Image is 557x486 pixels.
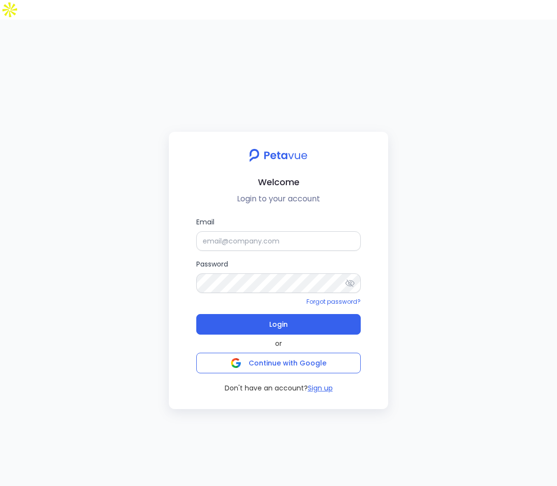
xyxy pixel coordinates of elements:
button: Continue with Google [196,353,361,373]
label: Email [196,217,361,251]
input: Email [196,231,361,251]
label: Password [196,259,361,293]
img: petavue logo [243,144,314,167]
span: Login [269,317,288,331]
input: Password [196,273,361,293]
span: Don't have an account? [225,383,308,393]
p: Login to your account [177,193,380,205]
a: Forgot password? [306,297,361,306]
span: or [275,339,282,349]
button: Sign up [308,383,333,393]
button: Login [196,314,361,335]
span: Continue with Google [249,358,326,368]
h2: Welcome [177,175,380,189]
